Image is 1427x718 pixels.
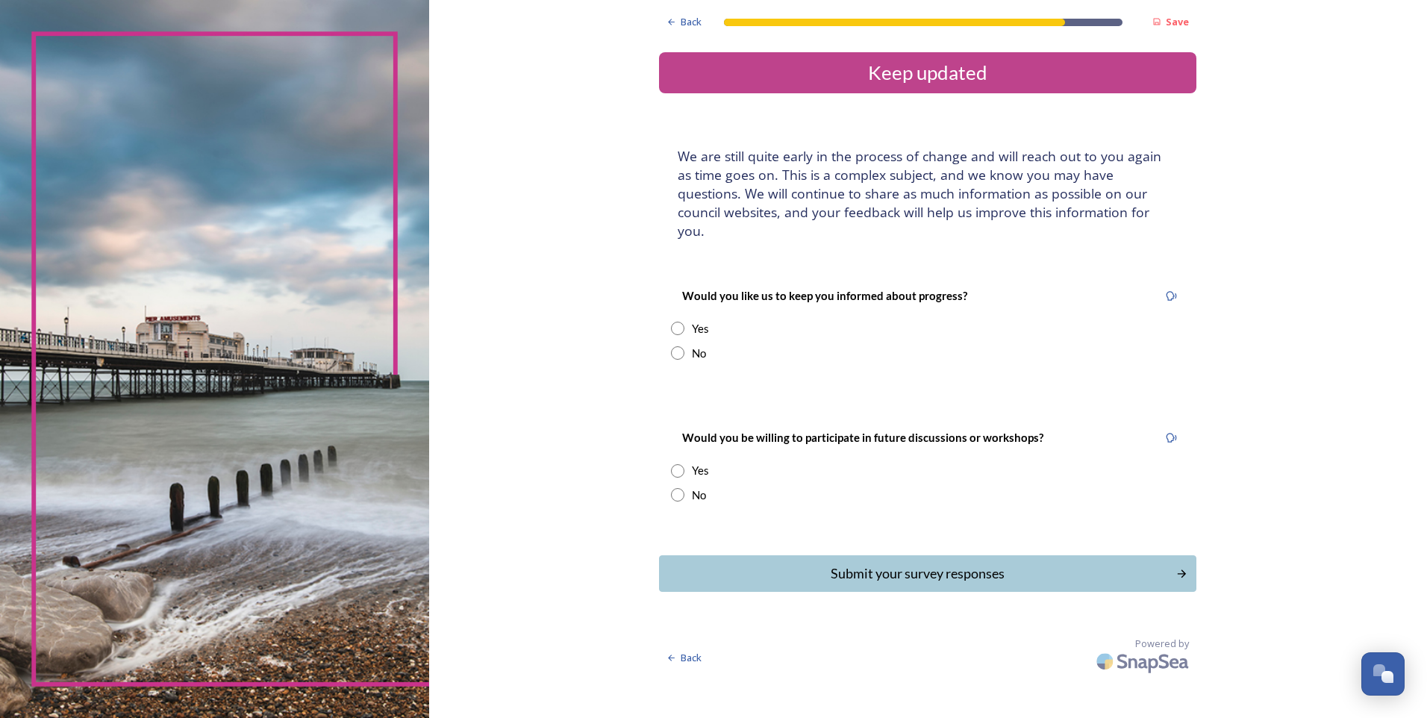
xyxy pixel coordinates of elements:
[682,431,1043,444] strong: Would you be willing to participate in future discussions or workshops?
[692,462,709,479] div: Yes
[659,555,1196,592] button: Continue
[692,487,706,504] div: No
[665,58,1190,87] div: Keep updated
[1361,652,1405,696] button: Open Chat
[692,320,709,337] div: Yes
[678,147,1178,240] h4: We are still quite early in the process of change and will reach out to you again as time goes on...
[682,289,967,302] strong: Would you like us to keep you informed about progress?
[692,345,706,362] div: No
[1135,637,1189,651] span: Powered by
[681,651,702,665] span: Back
[1092,644,1196,679] img: SnapSea Logo
[681,15,702,29] span: Back
[1166,15,1189,28] strong: Save
[667,564,1168,584] div: Submit your survey responses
